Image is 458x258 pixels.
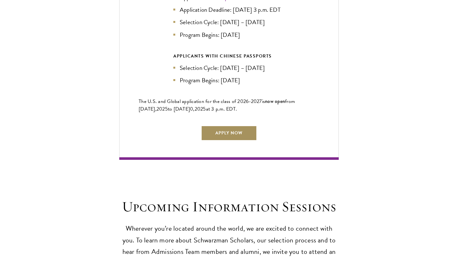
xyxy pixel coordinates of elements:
li: Program Begins: [DATE] [173,30,285,39]
span: 202 [195,105,203,113]
li: Program Begins: [DATE] [173,76,285,85]
span: 5 [165,105,168,113]
li: Selection Cycle: [DATE] – [DATE] [173,17,285,27]
span: 6 [246,98,249,105]
span: 5 [203,105,206,113]
span: is [262,98,265,105]
li: Application Deadline: [DATE] 3 p.m. EDT [173,5,285,14]
span: 7 [259,98,262,105]
a: Apply Now [201,126,257,141]
h2: Upcoming Information Sessions [119,198,339,216]
span: now open [265,98,285,105]
span: 202 [156,105,165,113]
span: The U.S. and Global application for the class of 202 [139,98,246,105]
span: to [DATE] [168,105,190,113]
li: Selection Cycle: [DATE] – [DATE] [173,63,285,72]
span: from [DATE], [139,98,295,113]
span: -202 [249,98,259,105]
div: APPLICANTS WITH CHINESE PASSPORTS [173,52,285,60]
span: at 3 p.m. EDT. [206,105,237,113]
span: 0 [190,105,193,113]
span: , [193,105,194,113]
